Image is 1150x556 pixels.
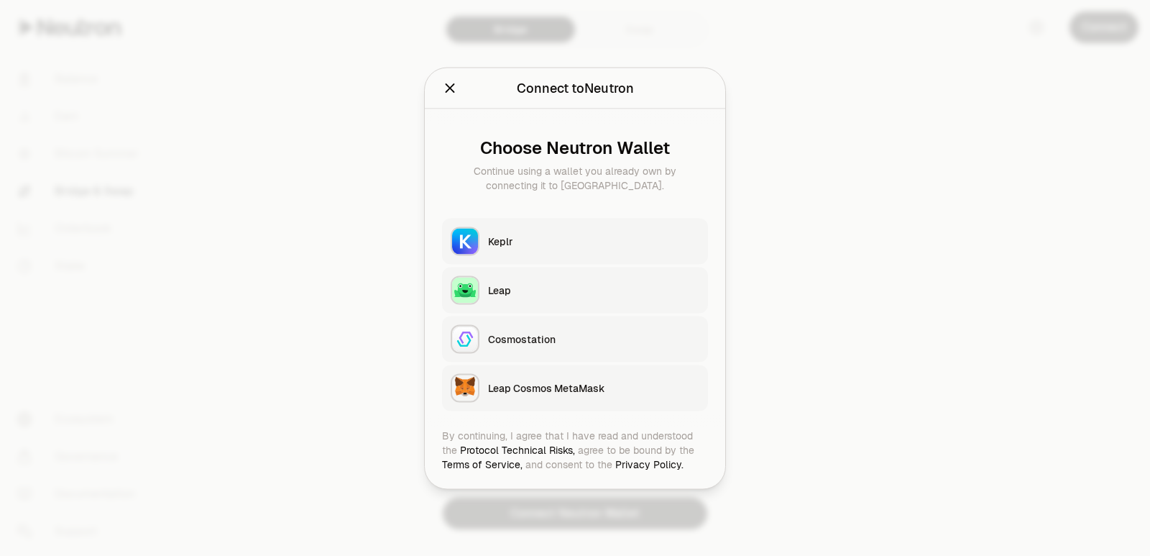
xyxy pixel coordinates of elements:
img: Keplr [452,228,478,254]
a: Terms of Service, [442,457,523,470]
div: Keplr [488,234,699,248]
button: LeapLeap [442,267,708,313]
button: KeplrKeplr [442,218,708,264]
div: Continue using a wallet you already own by connecting it to [GEOGRAPHIC_DATA]. [454,163,696,192]
img: Cosmostation [452,326,478,352]
a: Protocol Technical Risks, [460,443,575,456]
div: Choose Neutron Wallet [454,137,696,158]
div: Connect to Neutron [517,78,634,98]
a: Privacy Policy. [615,457,684,470]
div: Cosmostation [488,332,699,346]
img: Leap Cosmos MetaMask [452,375,478,401]
div: By continuing, I agree that I have read and understood the agree to be bound by the and consent t... [442,428,708,471]
button: Close [442,78,458,98]
div: Leap [488,283,699,297]
div: Leap Cosmos MetaMask [488,380,699,395]
img: Leap [452,277,478,303]
button: CosmostationCosmostation [442,316,708,362]
button: Leap Cosmos MetaMaskLeap Cosmos MetaMask [442,365,708,411]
